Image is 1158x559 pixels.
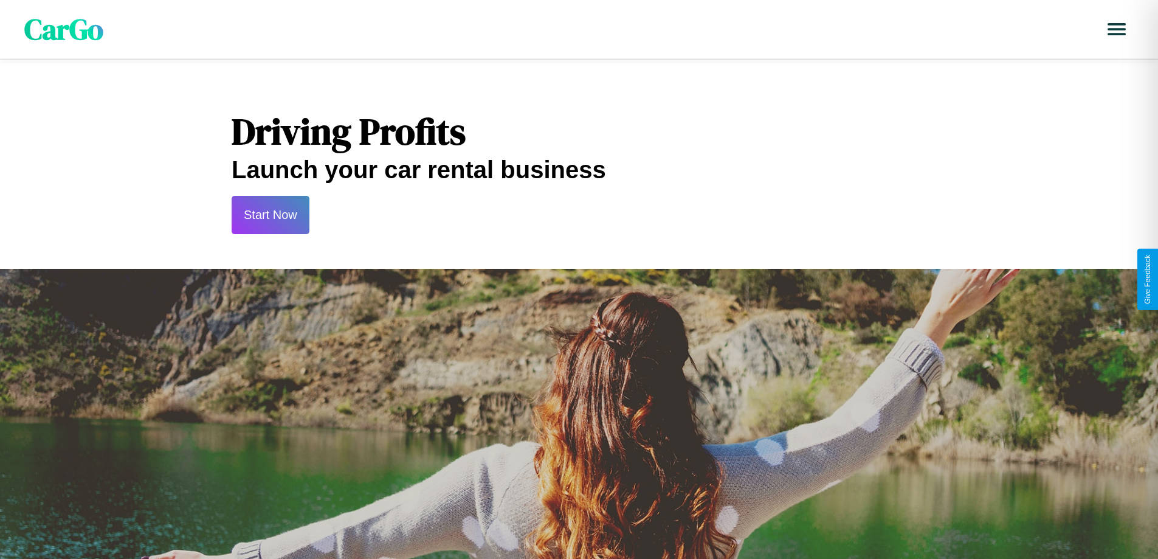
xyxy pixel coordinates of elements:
h1: Driving Profits [232,106,926,156]
button: Open menu [1100,12,1134,46]
div: Give Feedback [1143,255,1152,304]
span: CarGo [24,9,103,49]
h2: Launch your car rental business [232,156,926,184]
button: Start Now [232,196,309,234]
